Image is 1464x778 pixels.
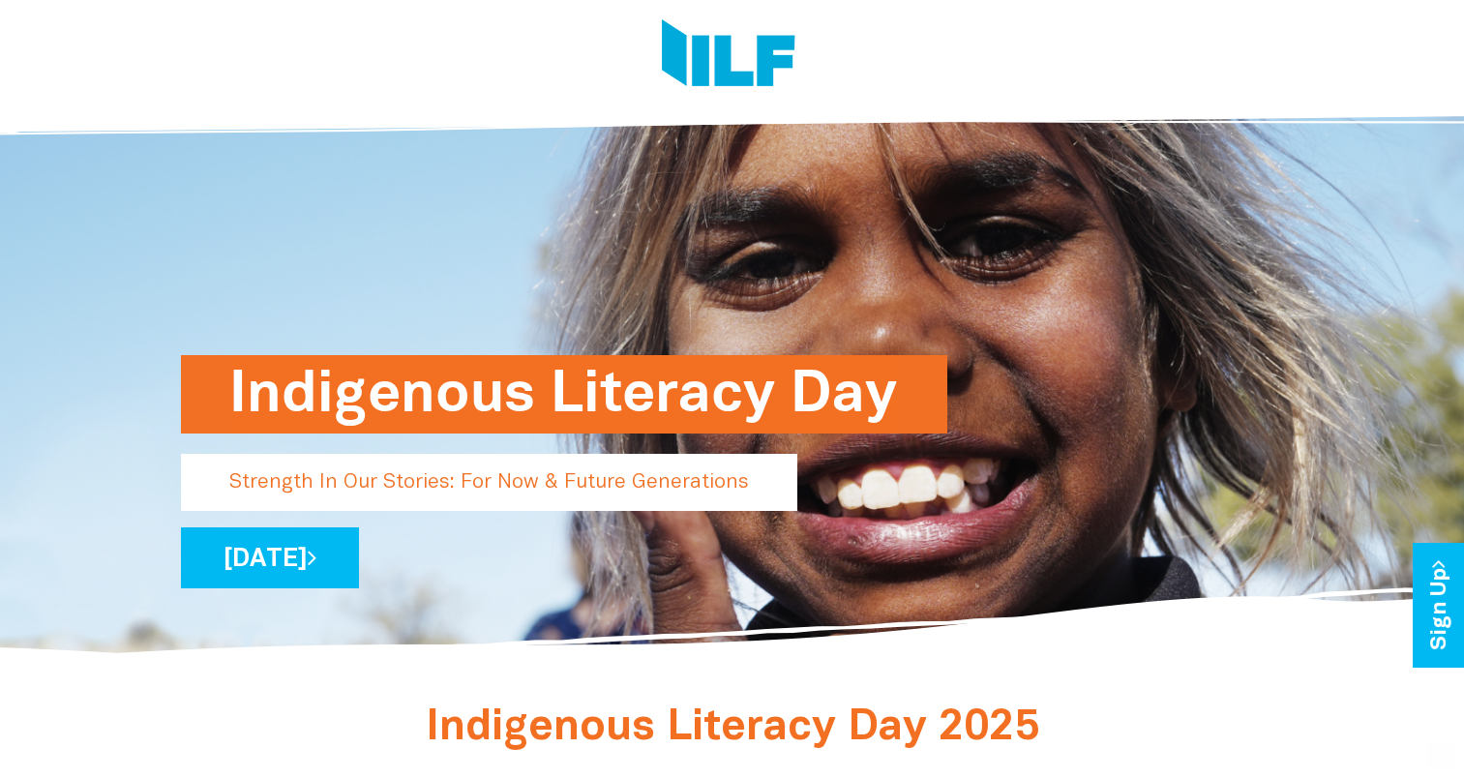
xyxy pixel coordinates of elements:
[181,454,797,511] p: Strength In Our Stories: For Now & Future Generations
[1427,741,1456,770] div: Scroll Back to Top
[426,708,1039,748] span: Indigenous Literacy Day 2025
[181,527,359,588] a: [DATE]
[229,355,899,434] h1: Indigenous Literacy Day
[662,19,795,92] img: Logo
